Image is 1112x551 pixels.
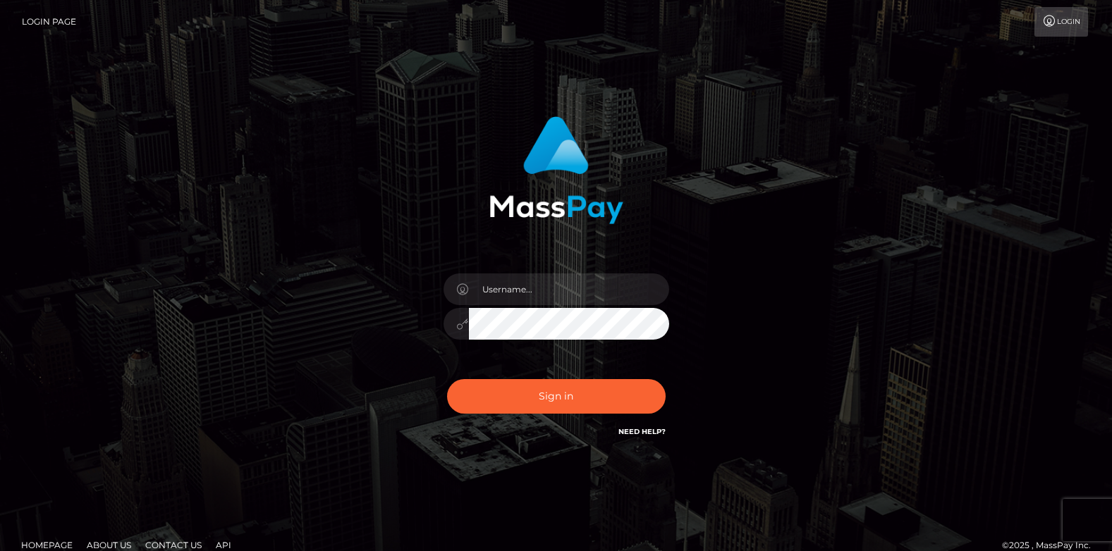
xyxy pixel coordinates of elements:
a: Login [1034,7,1088,37]
button: Sign in [447,379,666,414]
input: Username... [469,273,669,305]
img: MassPay Login [489,116,623,224]
a: Need Help? [618,427,666,436]
a: Login Page [22,7,76,37]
